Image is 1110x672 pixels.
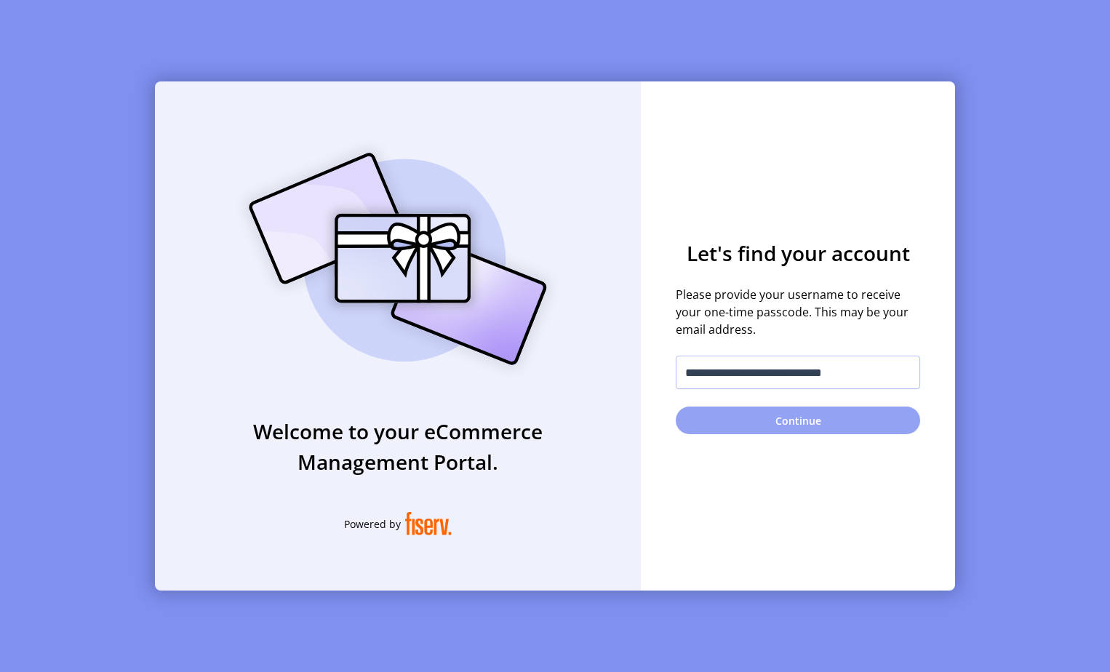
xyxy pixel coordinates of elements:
[344,516,401,532] span: Powered by
[676,286,920,338] span: Please provide your username to receive your one-time passcode. This may be your email address.
[227,137,569,381] img: card_Illustration.svg
[676,407,920,434] button: Continue
[676,238,920,268] h3: Let's find your account
[155,416,641,477] h3: Welcome to your eCommerce Management Portal.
